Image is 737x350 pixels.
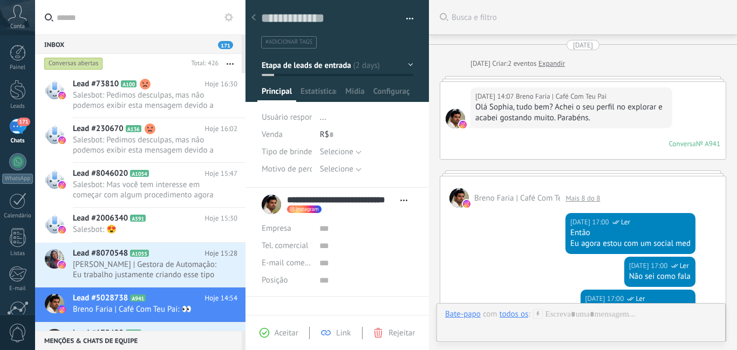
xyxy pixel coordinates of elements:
span: Selecione [320,147,353,157]
img: instagram.svg [58,261,66,269]
div: Conversa [669,139,696,148]
span: 2 eventos [508,58,536,69]
span: Breno Faria | Café Com Teu Pai: 👀 [73,304,217,314]
img: instagram.svg [58,181,66,189]
span: Busca e filtro [452,12,726,23]
div: [DATE] [573,40,593,50]
div: Olá Sophia, tudo bem? Achei o seu perfil no explorar e acabei gostando muito. Parabéns. [475,102,667,123]
span: A941 [130,294,146,301]
span: Ler [621,217,630,228]
span: Configurações [373,86,410,102]
div: Conversas abertas [44,57,103,70]
span: 171 [17,118,30,126]
span: Link [336,328,351,338]
img: instagram.svg [459,121,467,128]
div: WhatsApp [2,174,33,184]
span: Lead #8070548 [73,248,128,259]
img: instagram.svg [58,306,66,313]
span: Venda [262,129,283,140]
div: Total: 426 [187,58,219,69]
button: Selecione [320,161,361,178]
span: Salesbot: 😍 [73,224,217,235]
span: Lead #230670 [73,123,124,134]
button: Selecione [320,143,361,161]
div: Posição [262,272,311,289]
div: Leads [2,103,33,110]
span: Conta [10,23,25,30]
span: Lead #5028738 [73,293,128,304]
span: ... [320,112,326,122]
div: Não sei como fala [629,271,691,282]
div: [DATE] 17:00 [629,260,670,271]
span: Usuário responsável [262,112,331,122]
a: Expandir [538,58,565,69]
span: A100 [121,80,137,87]
span: Hoje 16:02 [205,123,237,134]
div: [DATE] 14:07 [475,91,516,102]
div: E-mail [2,285,33,292]
span: Principal [262,86,292,102]
span: Breno Faria | Café Com Teu Pai [474,193,579,203]
span: : [528,309,530,320]
div: R$ [320,126,413,143]
span: A1054 [130,170,149,177]
span: Posição [262,276,288,284]
a: Lead #8070548 A1055 Hoje 15:28 [PERSON_NAME] | Gestora de Automação: Eu trabalho justamente crian... [35,243,245,287]
span: Hoje 16:30 [205,79,237,90]
span: Selecione [320,164,353,174]
span: Tel. comercial [262,241,308,251]
img: instagram.svg [463,200,470,208]
span: Lead #73810 [73,79,119,90]
div: № A941 [696,139,720,148]
span: Salesbot: Pedimos desculpas, mas não podemos exibir esta mensagem devido a restrições do Instagra... [73,135,217,155]
img: instagram.svg [58,226,66,234]
div: Então [570,228,691,238]
a: Lead #8046020 A1054 Hoje 15:47 Salesbot: Mas você tem interesse em começar com algum procedimento... [35,163,245,207]
button: E-mail comercial [262,255,311,272]
span: Motivo de perda [262,165,318,173]
span: instagram [296,207,319,212]
div: Criar: [470,58,565,69]
div: Chats [2,138,33,145]
span: Breno Faria | Café Com Teu Pai [446,109,465,128]
span: Hoje 15:30 [205,213,237,224]
span: Hoje 14:43 [205,328,237,339]
span: Mídia [345,86,365,102]
span: Lead #2006340 [73,213,128,224]
div: Empresa [262,220,311,237]
span: A591 [130,215,146,222]
div: Venda [262,126,312,143]
div: Calendário [2,212,33,219]
span: Hoje 15:47 [205,168,237,179]
span: Salesbot: Pedimos desculpas, mas não podemos exibir esta mensagem devido a restrições do Instagra... [73,90,217,111]
a: Lead #230670 A136 Hoje 16:02 Salesbot: Pedimos desculpas, mas não podemos exibir esta mensagem de... [35,118,245,162]
div: Tipo de brinde [262,143,312,161]
span: Ler [680,260,689,271]
span: 171 [218,41,233,49]
div: Painel [2,64,33,71]
div: todos os [500,309,529,319]
span: Aceitar [275,328,298,338]
span: Ler [636,293,645,304]
span: Salesbot: Mas você tem interesse em começar com algum procedimento agora ou em breve? [73,180,217,200]
a: Lead #2006340 A591 Hoje 15:30 Salesbot: 😍 [35,208,245,242]
img: instagram.svg [58,136,66,144]
span: Lead #8046020 [73,168,128,179]
span: A136 [126,125,141,132]
div: Eu agora estou com um social med [570,238,691,249]
span: Tipo de brinde [262,148,312,156]
span: Lead #175498 [73,328,124,339]
span: com [483,309,497,320]
div: Mais 8 do 8 [560,194,605,203]
div: Listas [2,250,33,257]
a: Lead #73810 A100 Hoje 16:30 Salesbot: Pedimos desculpas, mas não podemos exibir esta mensagem dev... [35,73,245,118]
span: A146 [126,330,141,337]
button: Tel. comercial [262,237,308,255]
div: [DATE] 17:00 [585,293,626,304]
div: Usuário responsável [262,109,312,126]
span: Rejeitar [388,328,415,338]
img: instagram.svg [58,92,66,99]
div: Motivo de perda [262,161,312,178]
span: #adicionar tags [265,38,312,46]
div: [DATE] [470,58,492,69]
